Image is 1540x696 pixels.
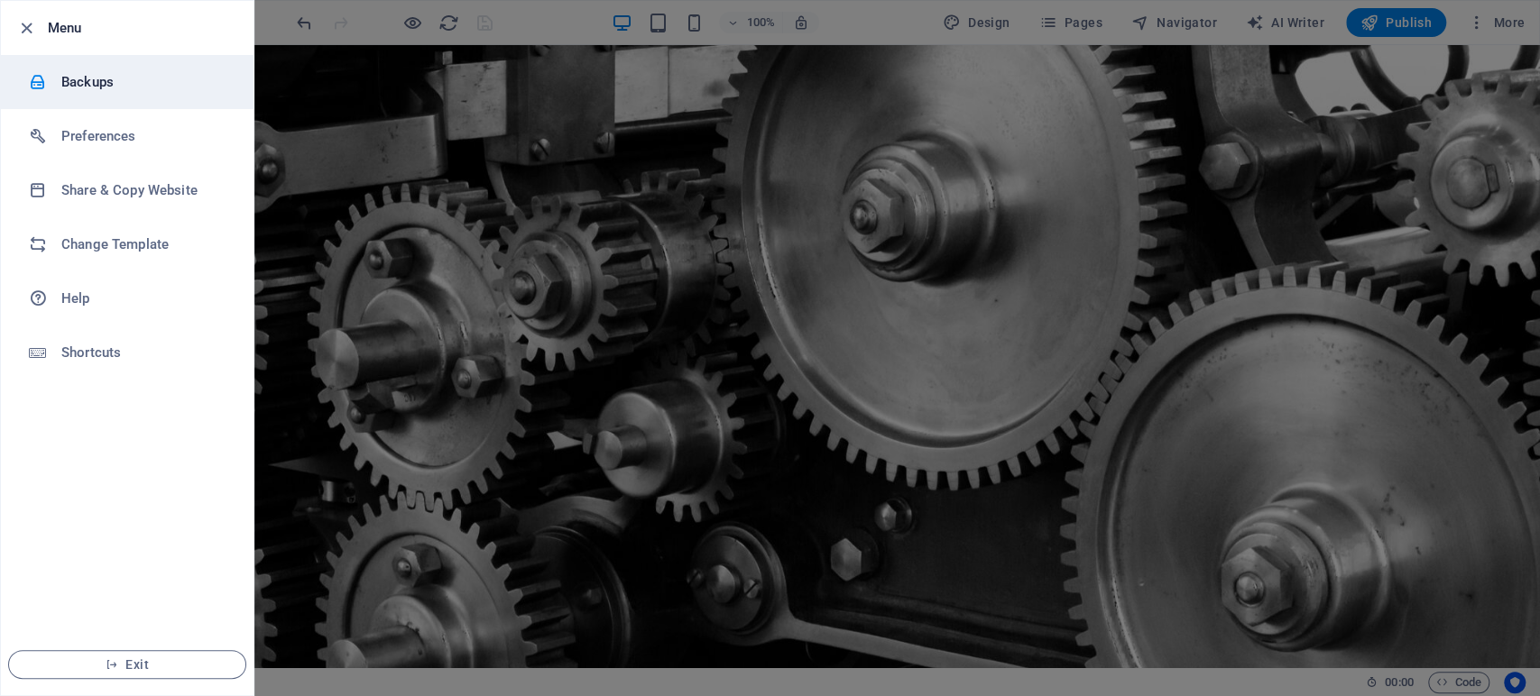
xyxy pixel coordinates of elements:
[61,288,228,309] h6: Help
[48,17,239,39] h6: Menu
[61,179,228,201] h6: Share & Copy Website
[61,125,228,147] h6: Preferences
[23,657,231,672] span: Exit
[1,271,254,325] a: Help
[61,342,228,363] h6: Shortcuts
[61,71,228,93] h6: Backups
[8,650,246,679] button: Exit
[61,234,228,255] h6: Change Template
